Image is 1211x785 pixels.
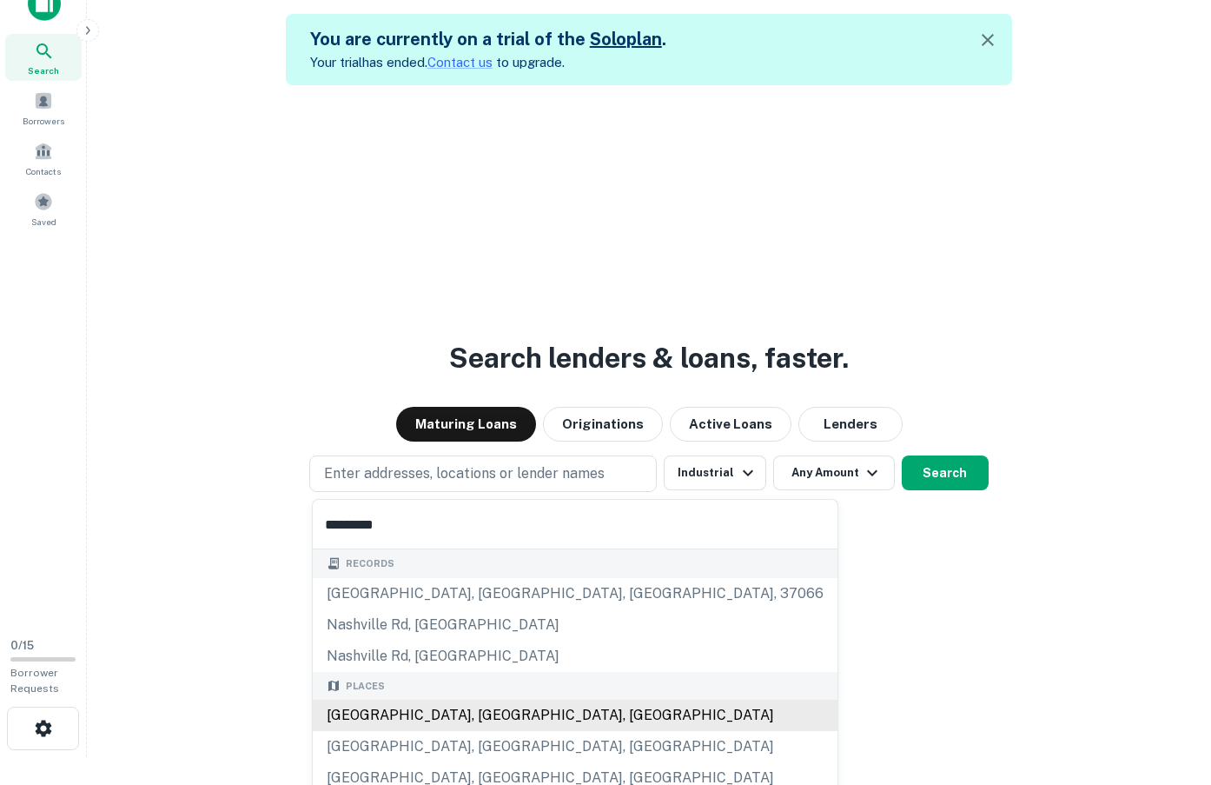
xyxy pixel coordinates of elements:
a: Soloplan [590,29,662,50]
span: Places [346,679,385,694]
iframe: Chat Widget [1124,646,1211,729]
div: [GEOGRAPHIC_DATA], [GEOGRAPHIC_DATA], [GEOGRAPHIC_DATA] [313,700,837,731]
a: Borrowers [5,84,82,131]
span: Search [28,63,59,77]
a: Contacts [5,135,82,182]
span: Records [346,556,394,571]
button: Lenders [798,407,903,442]
a: Contact us [427,55,493,70]
span: Borrower Requests [10,667,59,695]
button: Originations [543,407,663,442]
button: Enter addresses, locations or lender names [309,456,657,492]
a: Search [5,34,82,81]
div: nashville rd, [GEOGRAPHIC_DATA] [313,641,837,672]
a: Saved [5,185,82,232]
h3: Search lenders & loans, faster. [449,337,849,379]
h5: You are currently on a trial of the . [310,26,666,52]
span: Contacts [26,164,61,178]
button: Search [902,456,989,490]
div: [GEOGRAPHIC_DATA], [GEOGRAPHIC_DATA], [GEOGRAPHIC_DATA] [313,731,837,762]
span: 0 / 15 [10,639,34,652]
button: Industrial [664,456,765,490]
div: [GEOGRAPHIC_DATA], [GEOGRAPHIC_DATA], [GEOGRAPHIC_DATA], 37066 [313,578,837,609]
p: Enter addresses, locations or lender names [324,463,605,484]
button: Maturing Loans [396,407,536,442]
span: Saved [31,215,56,229]
div: nashville rd, [GEOGRAPHIC_DATA] [313,609,837,641]
button: Active Loans [670,407,791,442]
button: Any Amount [773,456,895,490]
span: Borrowers [23,114,64,128]
p: Your trial has ended. to upgrade. [310,52,666,73]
